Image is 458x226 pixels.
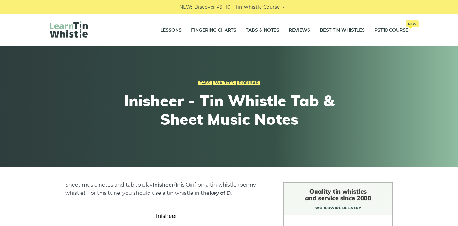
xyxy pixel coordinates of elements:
a: Waltzes [213,81,236,86]
a: Reviews [289,22,310,38]
a: Lessons [160,22,182,38]
p: Sheet music notes and tab to play (Inis Oírr) on a tin whistle (penny whistle). For this tune, yo... [65,181,268,197]
a: Popular [237,81,260,86]
h1: Inisheer - Tin Whistle Tab & Sheet Music Notes [112,92,346,128]
img: LearnTinWhistle.com [50,21,88,38]
a: Best Tin Whistles [320,22,365,38]
a: PST10 CourseNew [374,22,408,38]
a: Tabs & Notes [246,22,279,38]
span: New [406,20,419,27]
strong: Inisheer [153,182,174,188]
a: Fingering Charts [191,22,236,38]
strong: key of D [210,190,231,196]
a: Tabs [198,81,212,86]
